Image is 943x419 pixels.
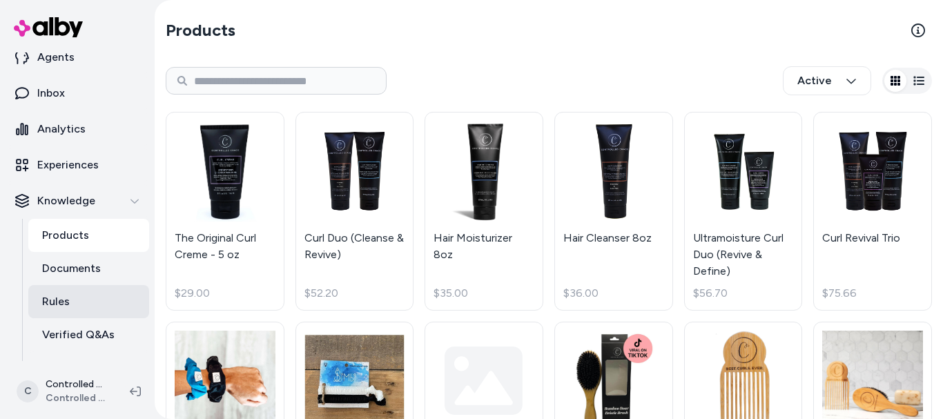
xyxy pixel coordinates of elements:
a: Curl Revival TrioCurl Revival Trio$75.66 [813,112,932,311]
p: Agents [37,49,75,66]
a: Inbox [6,77,149,110]
a: Experiences [6,148,149,182]
a: Reviews [28,351,149,384]
p: Controlled Chaos Shopify [46,378,108,391]
a: Analytics [6,113,149,146]
p: Reviews [42,360,84,376]
p: Knowledge [37,193,95,209]
a: Verified Q&As [28,318,149,351]
a: Hair Cleanser 8ozHair Cleanser 8oz$36.00 [554,112,673,311]
p: Rules [42,293,70,310]
p: Documents [42,260,101,277]
span: C [17,380,39,402]
a: Products [28,219,149,252]
p: Products [42,227,89,244]
span: Controlled Chaos [46,391,108,405]
img: alby Logo [14,17,83,37]
a: Ultramoisture Curl Duo (Revive & Define)Ultramoisture Curl Duo (Revive & Define)$56.70 [684,112,803,311]
a: Curl Duo (Cleanse & Revive)Curl Duo (Cleanse & Revive)$52.20 [295,112,414,311]
button: Knowledge [6,184,149,217]
a: Hair Moisturizer 8ozHair Moisturizer 8oz$35.00 [425,112,543,311]
button: CControlled Chaos ShopifyControlled Chaos [8,369,119,413]
a: The Original Curl Creme - 5 ozThe Original Curl Creme - 5 oz$29.00 [166,112,284,311]
p: Verified Q&As [42,327,115,343]
button: Active [783,66,871,95]
a: Rules [28,285,149,318]
h2: Products [166,19,235,41]
p: Experiences [37,157,99,173]
p: Inbox [37,85,65,101]
a: Documents [28,252,149,285]
p: Analytics [37,121,86,137]
a: Agents [6,41,149,74]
